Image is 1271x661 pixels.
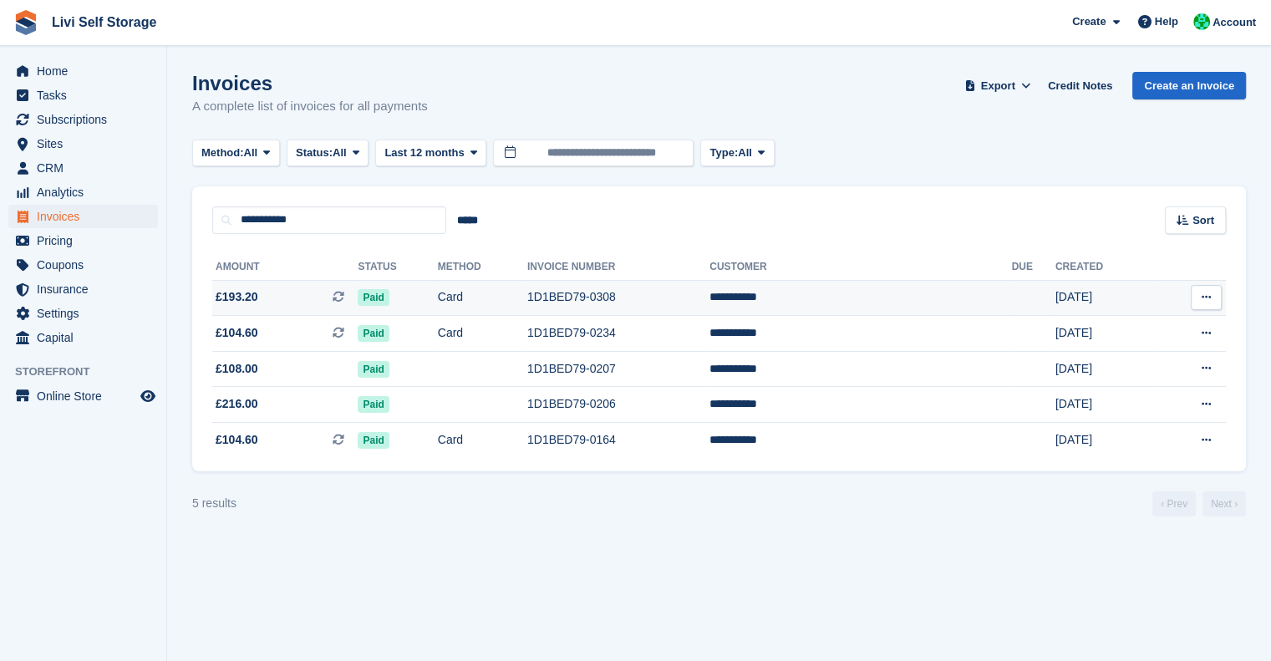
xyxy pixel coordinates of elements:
[1213,14,1256,31] span: Account
[358,325,389,342] span: Paid
[8,108,158,131] a: menu
[37,229,137,252] span: Pricing
[13,10,38,35] img: stora-icon-8386f47178a22dfd0bd8f6a31ec36ba5ce8667c1dd55bd0f319d3a0aa187defe.svg
[1192,212,1214,229] span: Sort
[981,78,1015,94] span: Export
[438,423,527,458] td: Card
[37,108,137,131] span: Subscriptions
[358,432,389,449] span: Paid
[216,324,258,342] span: £104.60
[45,8,163,36] a: Livi Self Storage
[37,205,137,228] span: Invoices
[1152,491,1196,516] a: Previous
[37,181,137,204] span: Analytics
[1055,423,1154,458] td: [DATE]
[37,326,137,349] span: Capital
[138,386,158,406] a: Preview store
[8,205,158,228] a: menu
[738,145,752,161] span: All
[8,156,158,180] a: menu
[527,423,709,458] td: 1D1BED79-0164
[527,351,709,387] td: 1D1BED79-0207
[527,316,709,352] td: 1D1BED79-0234
[1072,13,1106,30] span: Create
[8,326,158,349] a: menu
[1149,491,1249,516] nav: Page
[1055,351,1154,387] td: [DATE]
[1012,254,1055,281] th: Due
[1041,72,1119,99] a: Credit Notes
[527,387,709,423] td: 1D1BED79-0206
[216,431,258,449] span: £104.60
[216,288,258,306] span: £193.20
[1055,280,1154,316] td: [DATE]
[1202,491,1246,516] a: Next
[1193,13,1210,30] img: Joe Robertson
[8,59,158,83] a: menu
[8,229,158,252] a: menu
[37,59,137,83] span: Home
[8,277,158,301] a: menu
[192,495,236,512] div: 5 results
[8,253,158,277] a: menu
[527,280,709,316] td: 1D1BED79-0308
[37,84,137,107] span: Tasks
[384,145,464,161] span: Last 12 months
[216,360,258,378] span: £108.00
[37,277,137,301] span: Insurance
[15,364,166,380] span: Storefront
[192,97,428,116] p: A complete list of invoices for all payments
[37,132,137,155] span: Sites
[1055,254,1154,281] th: Created
[37,384,137,408] span: Online Store
[216,395,258,413] span: £216.00
[358,254,437,281] th: Status
[37,156,137,180] span: CRM
[700,140,774,167] button: Type: All
[333,145,347,161] span: All
[709,145,738,161] span: Type:
[961,72,1035,99] button: Export
[37,302,137,325] span: Settings
[358,289,389,306] span: Paid
[1132,72,1246,99] a: Create an Invoice
[192,72,428,94] h1: Invoices
[438,316,527,352] td: Card
[192,140,280,167] button: Method: All
[1155,13,1178,30] span: Help
[709,254,1011,281] th: Customer
[8,181,158,204] a: menu
[8,84,158,107] a: menu
[37,253,137,277] span: Coupons
[8,132,158,155] a: menu
[244,145,258,161] span: All
[8,384,158,408] a: menu
[201,145,244,161] span: Method:
[1055,316,1154,352] td: [DATE]
[438,254,527,281] th: Method
[527,254,709,281] th: Invoice Number
[358,396,389,413] span: Paid
[8,302,158,325] a: menu
[287,140,369,167] button: Status: All
[1055,387,1154,423] td: [DATE]
[375,140,486,167] button: Last 12 months
[212,254,358,281] th: Amount
[358,361,389,378] span: Paid
[296,145,333,161] span: Status:
[438,280,527,316] td: Card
